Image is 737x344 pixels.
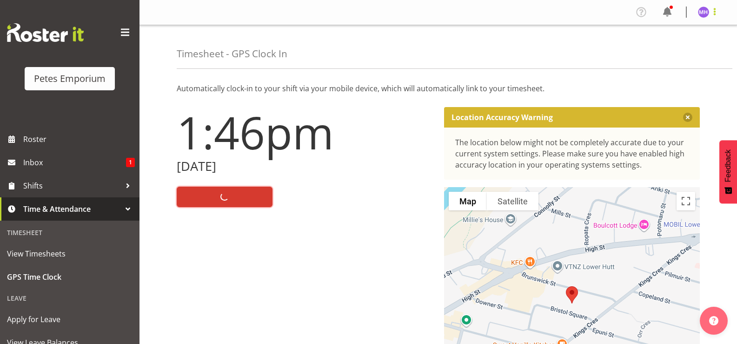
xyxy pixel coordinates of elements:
[2,289,137,308] div: Leave
[683,113,692,122] button: Close message
[34,72,106,86] div: Petes Emporium
[126,158,135,167] span: 1
[719,140,737,203] button: Feedback - Show survey
[677,192,695,210] button: Toggle fullscreen view
[177,107,433,157] h1: 1:46pm
[487,192,538,210] button: Show satellite imagery
[177,83,700,94] p: Automatically clock-in to your shift via your mobile device, which will automatically link to you...
[23,202,121,216] span: Time & Attendance
[7,312,133,326] span: Apply for Leave
[7,247,133,261] span: View Timesheets
[455,137,689,170] div: The location below might not be completely accurate due to your current system settings. Please m...
[698,7,709,18] img: mackenzie-halford4471.jpg
[23,155,126,169] span: Inbox
[23,132,135,146] span: Roster
[451,113,553,122] p: Location Accuracy Warning
[2,242,137,265] a: View Timesheets
[7,23,84,42] img: Rosterit website logo
[449,192,487,210] button: Show street map
[2,223,137,242] div: Timesheet
[2,265,137,289] a: GPS Time Clock
[177,48,287,59] h4: Timesheet - GPS Clock In
[23,179,121,193] span: Shifts
[7,270,133,284] span: GPS Time Clock
[177,159,433,174] h2: [DATE]
[709,316,718,325] img: help-xxl-2.png
[724,149,732,182] span: Feedback
[2,308,137,331] a: Apply for Leave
